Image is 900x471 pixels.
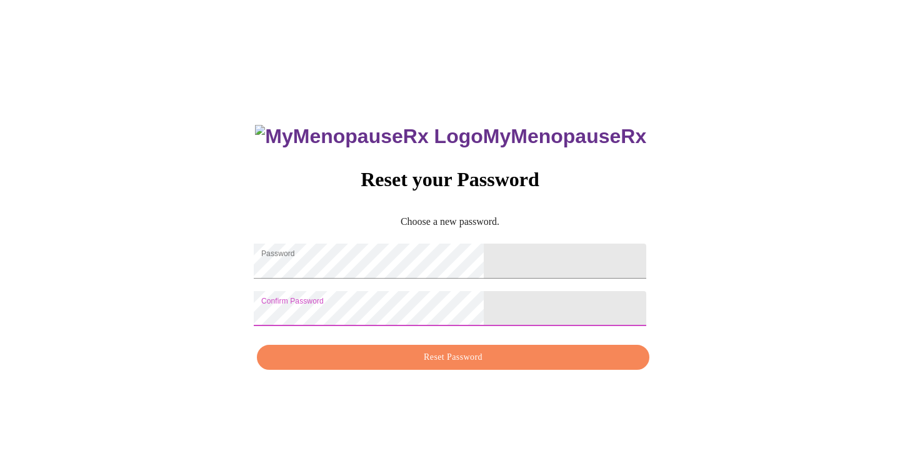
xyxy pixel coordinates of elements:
img: MyMenopauseRx Logo [255,125,482,148]
p: Choose a new password. [254,216,646,227]
button: Reset Password [257,345,649,370]
h3: MyMenopauseRx [255,125,646,148]
h3: Reset your Password [254,168,646,191]
span: Reset Password [271,350,635,365]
